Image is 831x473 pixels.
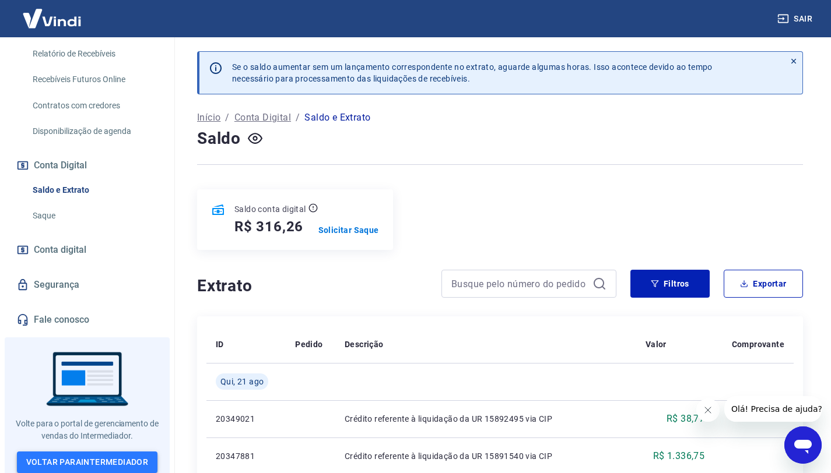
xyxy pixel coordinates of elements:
[28,178,160,202] a: Saldo e Extrato
[220,376,264,387] span: Qui, 21 ago
[197,127,241,150] h4: Saldo
[216,450,276,462] p: 20347881
[14,1,90,36] img: Vindi
[732,338,784,350] p: Comprovante
[14,153,160,178] button: Conta Digital
[345,338,384,350] p: Descrição
[646,338,667,350] p: Valor
[696,398,720,422] iframe: Fechar mensagem
[451,275,588,292] input: Busque pelo número do pedido
[724,396,822,422] iframe: Mensagem da empresa
[234,111,291,125] a: Conta Digital
[304,111,370,125] p: Saldo e Extrato
[345,413,627,425] p: Crédito referente à liquidação da UR 15892495 via CIP
[28,42,160,66] a: Relatório de Recebíveis
[216,338,224,350] p: ID
[653,449,704,463] p: R$ 1.336,75
[7,8,98,17] span: Olá! Precisa de ajuda?
[295,338,322,350] p: Pedido
[630,270,710,298] button: Filtros
[232,61,713,84] p: Se o saldo aumentar sem um lançamento correspondente no extrato, aguarde algumas horas. Isso acon...
[234,217,303,236] h5: R$ 316,26
[28,94,160,118] a: Contratos com credores
[345,450,627,462] p: Crédito referente à liquidação da UR 15891540 via CIP
[318,224,379,236] a: Solicitar Saque
[197,111,220,125] a: Início
[775,8,817,30] button: Sair
[28,119,160,143] a: Disponibilização de agenda
[28,204,160,228] a: Saque
[234,203,306,215] p: Saldo conta digital
[17,451,158,473] a: Voltar paraIntermediador
[14,272,160,298] a: Segurança
[784,426,822,464] iframe: Botão para abrir a janela de mensagens
[225,111,229,125] p: /
[14,307,160,333] a: Fale conosco
[14,237,160,263] a: Conta digital
[197,274,427,298] h4: Extrato
[216,413,276,425] p: 20349021
[296,111,300,125] p: /
[667,412,704,426] p: R$ 38,77
[28,68,160,91] a: Recebíveis Futuros Online
[724,270,803,298] button: Exportar
[34,242,86,258] span: Conta digital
